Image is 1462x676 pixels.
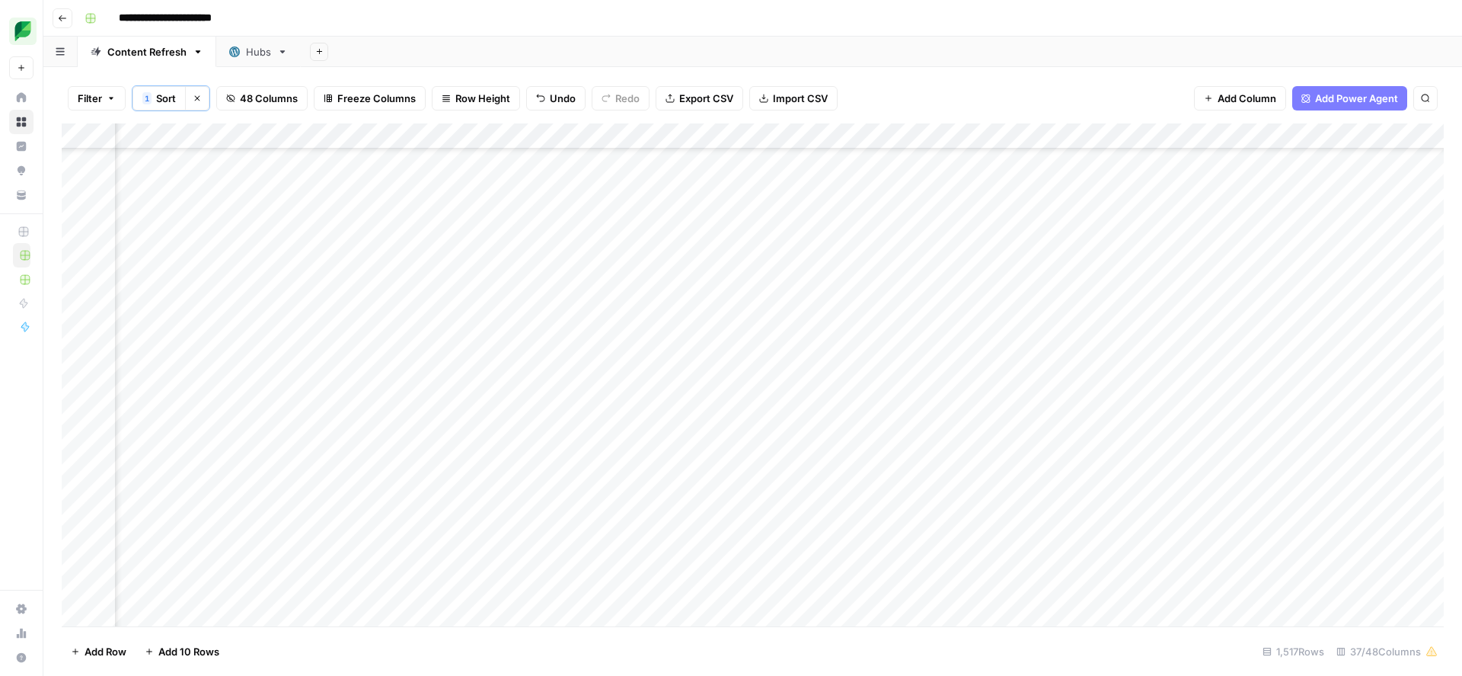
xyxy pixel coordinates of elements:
button: Row Height [432,86,520,111]
button: Add Power Agent [1292,86,1407,111]
a: Insights [9,134,34,159]
span: Export CSV [679,91,733,106]
span: Redo [615,91,640,106]
span: Add 10 Rows [158,644,219,659]
span: Freeze Columns [337,91,416,106]
div: 1,517 Rows [1256,639,1330,664]
div: Content Refresh [107,44,187,59]
button: Freeze Columns [314,86,426,111]
a: Content Refresh [78,37,216,67]
button: Export CSV [656,86,743,111]
span: Filter [78,91,102,106]
button: 48 Columns [216,86,308,111]
div: 37/48 Columns [1330,639,1444,664]
button: Add Row [62,639,136,664]
a: Opportunities [9,159,34,183]
a: Settings [9,597,34,621]
button: Undo [526,86,586,111]
button: Add 10 Rows [136,639,228,664]
a: Home [9,85,34,110]
span: 1 [145,92,149,104]
span: Import CSV [773,91,828,106]
div: 1 [142,92,152,104]
span: 48 Columns [240,91,298,106]
button: 1Sort [132,86,185,111]
button: Help + Support [9,646,34,670]
span: Add Row [85,644,126,659]
img: SproutSocial Logo [9,18,37,45]
span: Add Power Agent [1315,91,1398,106]
button: Add Column [1194,86,1286,111]
span: Add Column [1218,91,1276,106]
span: Row Height [455,91,510,106]
button: Redo [592,86,650,111]
a: Hubs [216,37,301,67]
a: Browse [9,110,34,134]
button: Import CSV [749,86,838,111]
div: Hubs [246,44,271,59]
button: Filter [68,86,126,111]
a: Usage [9,621,34,646]
span: Undo [550,91,576,106]
button: Workspace: SproutSocial [9,12,34,50]
a: Your Data [9,183,34,207]
span: Sort [156,91,176,106]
